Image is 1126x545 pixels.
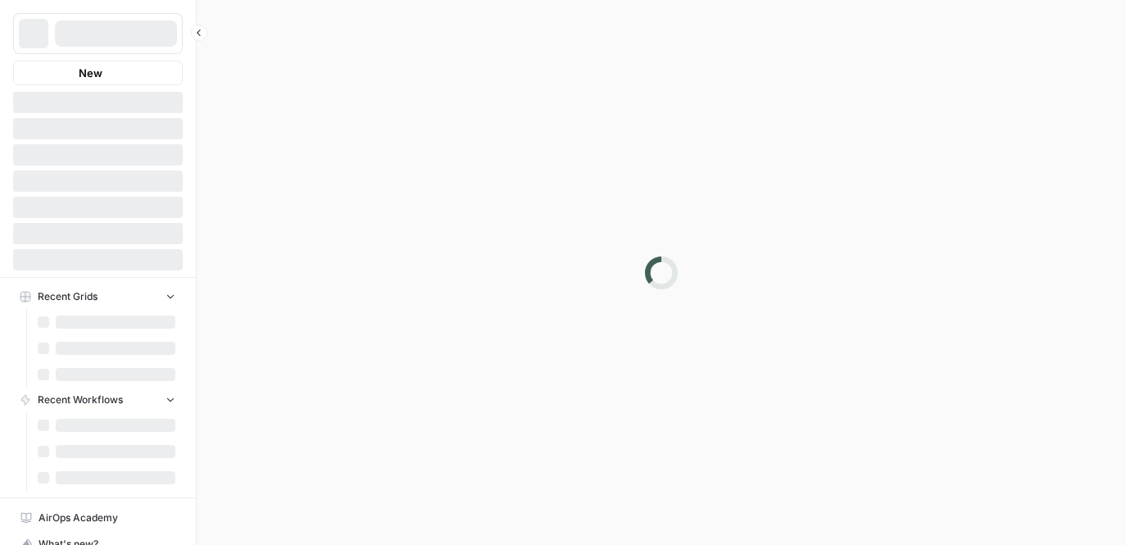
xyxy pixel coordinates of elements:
[38,289,98,304] span: Recent Grids
[13,388,183,412] button: Recent Workflows
[79,65,102,81] span: New
[39,511,175,525] span: AirOps Academy
[38,393,123,407] span: Recent Workflows
[13,61,183,85] button: New
[13,505,183,531] a: AirOps Academy
[13,284,183,309] button: Recent Grids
